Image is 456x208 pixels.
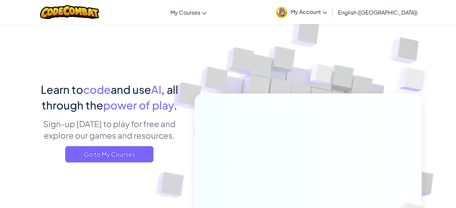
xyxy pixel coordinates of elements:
[276,7,287,18] img: avatar
[338,9,418,16] span: English ([GEOGRAPHIC_DATA])
[167,3,210,21] a: My Courses
[385,51,444,108] img: Overlap cubes
[83,83,111,96] span: code
[111,83,151,96] span: and use
[35,118,184,141] p: Sign-up [DATE] to play for free and explore our games and resources.
[65,146,153,162] a: Go to My Courses
[174,98,177,112] span: .
[41,83,83,96] span: Learn to
[40,5,99,19] img: CodeCombat logo
[151,83,161,96] span: AI
[273,1,330,23] a: My Account
[334,3,421,21] a: English ([GEOGRAPHIC_DATA])
[291,8,327,15] span: My Account
[170,9,200,16] span: My Courses
[103,98,174,112] span: power of play
[297,51,346,101] img: Overlap cubes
